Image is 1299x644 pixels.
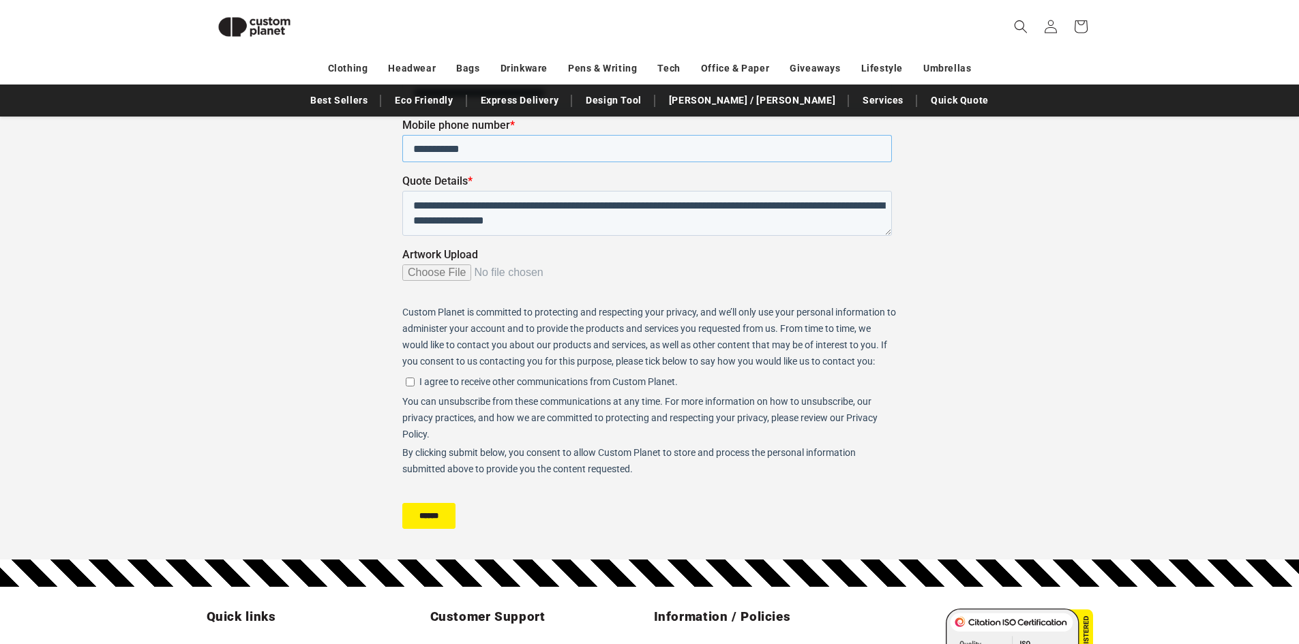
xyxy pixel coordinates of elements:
a: Pens & Writing [568,57,637,80]
img: Custom Planet [207,5,302,48]
iframe: Chat Widget [1071,497,1299,644]
a: Drinkware [501,57,548,80]
a: Clothing [328,57,368,80]
a: Giveaways [790,57,840,80]
a: Tech [657,57,680,80]
a: Express Delivery [474,89,566,112]
a: Office & Paper [701,57,769,80]
a: Design Tool [579,89,648,112]
h2: Quick links [207,609,422,625]
a: Bags [456,57,479,80]
a: Best Sellers [303,89,374,112]
a: Umbrellas [923,57,971,80]
summary: Search [1006,12,1036,42]
a: Services [856,89,910,112]
h2: Customer Support [430,609,646,625]
a: Lifestyle [861,57,903,80]
h2: Information / Policies [654,609,869,625]
iframe: Form 0 [402,7,897,540]
a: [PERSON_NAME] / [PERSON_NAME] [662,89,842,112]
a: Quick Quote [924,89,996,112]
a: Eco Friendly [388,89,460,112]
a: Headwear [388,57,436,80]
